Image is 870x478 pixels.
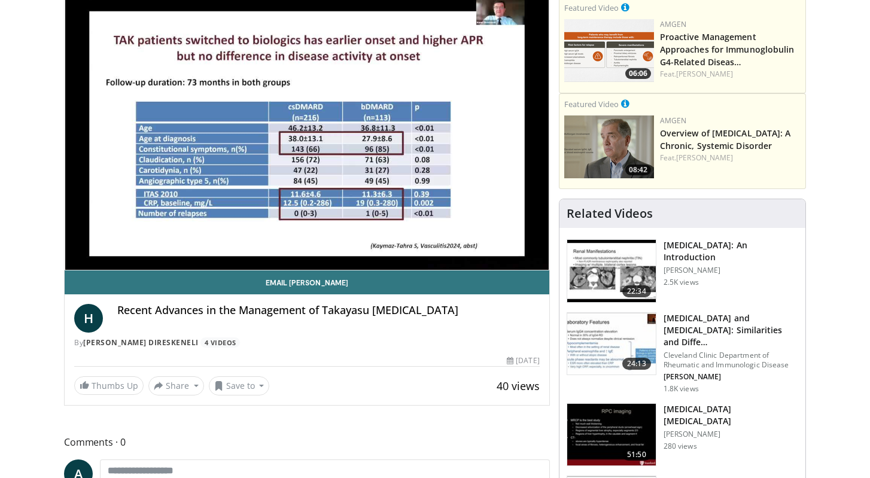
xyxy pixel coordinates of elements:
small: Featured Video [564,2,619,13]
a: 08:42 [564,115,654,178]
a: Amgen [660,19,687,29]
span: 24:13 [622,358,651,370]
img: b07e8bac-fd62-4609-bac4-e65b7a485b7c.png.150x105_q85_crop-smart_upscale.png [564,19,654,82]
span: 40 views [497,379,540,393]
a: [PERSON_NAME] Direskeneli [83,337,199,348]
p: 1.8K views [664,384,699,394]
a: Thumbs Up [74,376,144,395]
a: 4 Videos [200,337,240,348]
span: 08:42 [625,165,651,175]
img: 5f02b353-f81e-40e5-bc35-c432a737a304.150x105_q85_crop-smart_upscale.jpg [567,404,656,466]
p: [PERSON_NAME] [664,372,798,382]
p: [PERSON_NAME] [664,430,798,439]
span: Comments 0 [64,434,550,450]
button: Share [148,376,204,395]
img: 47980f05-c0f7-4192-9362-4cb0fcd554e5.150x105_q85_crop-smart_upscale.jpg [567,240,656,302]
a: 22:34 [MEDICAL_DATA]: An Introduction [PERSON_NAME] 2.5K views [567,239,798,303]
span: 22:34 [622,285,651,297]
a: Proactive Management Approaches for Immunoglobulin G4-Related Diseas… [660,31,795,68]
div: By [74,337,540,348]
p: 280 views [664,442,697,451]
p: Cleveland Clinic Department of Rheumatic and Immunologic Disease [664,351,798,370]
a: Amgen [660,115,687,126]
div: [DATE] [507,355,539,366]
div: Feat. [660,153,801,163]
a: Overview of [MEDICAL_DATA]: A Chronic, Systemic Disorder [660,127,791,151]
a: 06:06 [564,19,654,82]
a: [PERSON_NAME] [676,153,733,163]
a: [PERSON_NAME] [676,69,733,79]
p: 2.5K views [664,278,699,287]
span: 51:50 [622,449,651,461]
a: Email [PERSON_NAME] [65,270,549,294]
button: Save to [209,376,270,395]
h3: [MEDICAL_DATA] and [MEDICAL_DATA]: Similarities and Diffe… [664,312,798,348]
a: H [74,304,103,333]
img: 40cb7efb-a405-4d0b-b01f-0267f6ac2b93.png.150x105_q85_crop-smart_upscale.png [564,115,654,178]
h4: Related Videos [567,206,653,221]
a: 51:50 [MEDICAL_DATA] [MEDICAL_DATA] [PERSON_NAME] 280 views [567,403,798,467]
span: 06:06 [625,68,651,79]
h4: Recent Advances in the Management of Takayasu [MEDICAL_DATA] [117,304,540,317]
h3: [MEDICAL_DATA] [MEDICAL_DATA] [664,403,798,427]
small: Featured Video [564,99,619,109]
img: 639ae221-5c05-4739-ae6e-a8d6e95da367.150x105_q85_crop-smart_upscale.jpg [567,313,656,375]
h3: [MEDICAL_DATA]: An Introduction [664,239,798,263]
div: Feat. [660,69,801,80]
a: 24:13 [MEDICAL_DATA] and [MEDICAL_DATA]: Similarities and Diffe… Cleveland Clinic Department of R... [567,312,798,394]
p: [PERSON_NAME] [664,266,798,275]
